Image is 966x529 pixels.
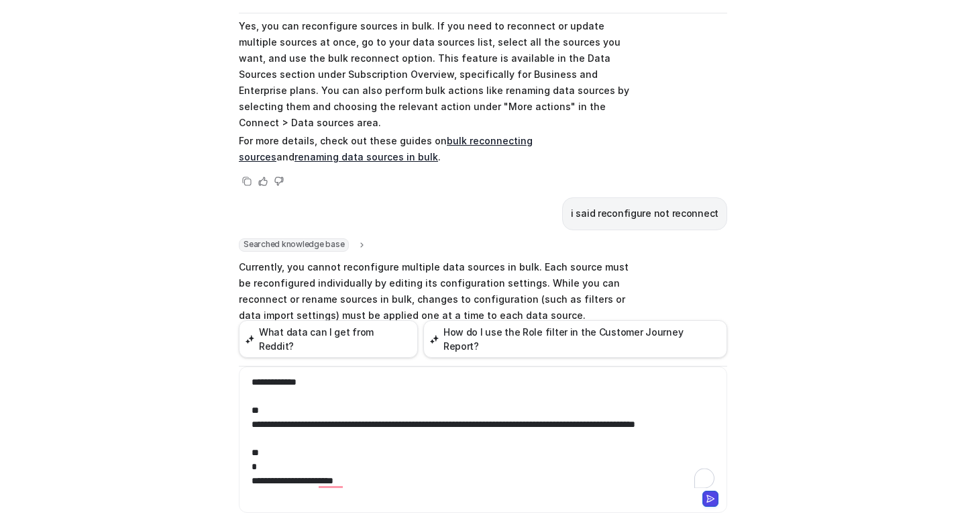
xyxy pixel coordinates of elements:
p: Currently, you cannot reconfigure multiple data sources in bulk. Each source must be reconfigured... [239,259,631,324]
p: Yes, you can reconfigure sources in bulk. If you need to reconnect or update multiple sources at ... [239,18,631,131]
button: How do I use the Role filter in the Customer Journey Report? [423,320,727,358]
p: For more details, check out these guides on and . [239,133,631,165]
button: What data can I get from Reddit? [239,320,418,358]
p: i said reconfigure not reconnect [571,205,718,222]
span: Searched knowledge base [239,238,349,252]
div: To enrich screen reader interactions, please activate Accessibility in Grammarly extension settings [242,375,724,488]
a: renaming data sources in bulk [294,151,438,162]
